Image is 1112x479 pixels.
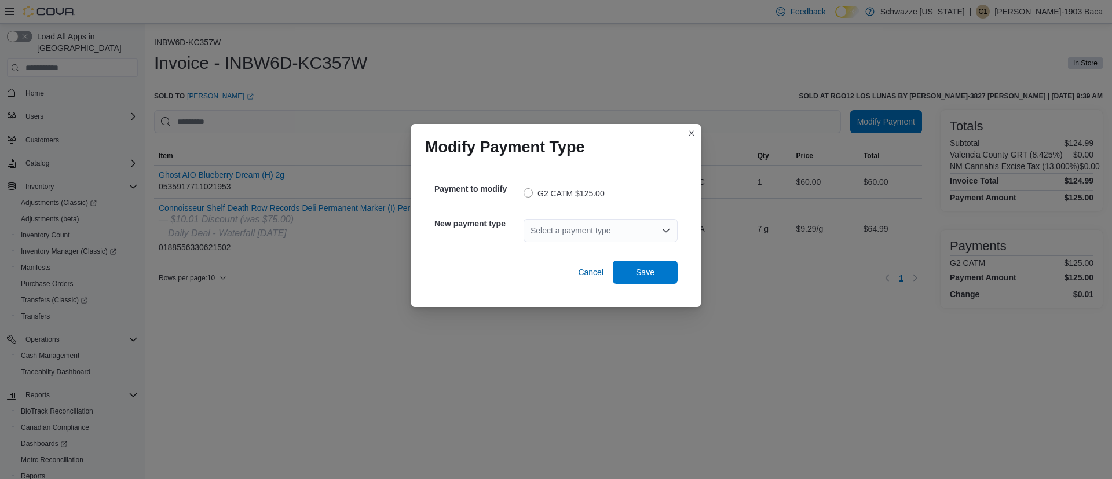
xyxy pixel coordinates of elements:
h1: Modify Payment Type [425,138,585,156]
label: G2 CATM $125.00 [524,187,605,200]
span: Cancel [578,266,603,278]
h5: Payment to modify [434,177,521,200]
button: Closes this modal window [685,126,698,140]
button: Save [613,261,678,284]
button: Open list of options [661,226,671,235]
input: Accessible screen reader label [531,224,532,237]
span: Save [636,266,654,278]
button: Cancel [573,261,608,284]
h5: New payment type [434,212,521,235]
